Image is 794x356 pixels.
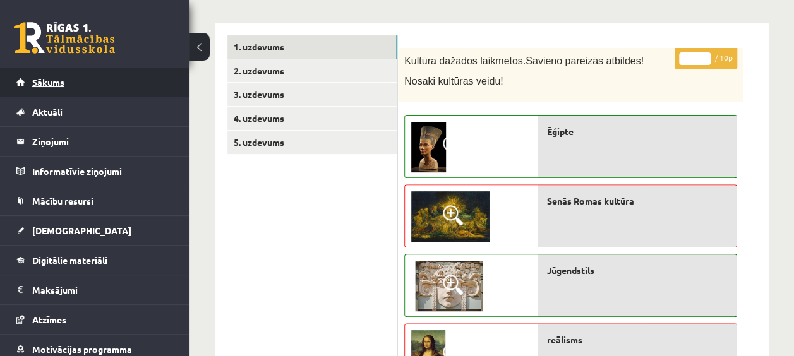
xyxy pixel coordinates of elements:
span: Motivācijas programma [32,343,132,355]
legend: Informatīvie ziņojumi [32,157,174,186]
a: Sākums [16,68,174,97]
a: [DEMOGRAPHIC_DATA] [16,216,174,245]
a: Maksājumi [16,275,174,304]
p: / 10p [675,47,737,69]
span: Ēģipte [547,125,574,138]
span: [DEMOGRAPHIC_DATA] [32,225,131,236]
span: Mācību resursi [32,195,93,206]
a: Informatīvie ziņojumi [16,157,174,186]
a: 1. uzdevums [227,35,397,59]
a: 3. uzdevums [227,83,397,106]
a: Aktuāli [16,97,174,126]
a: Mācību resursi [16,186,174,215]
span: reālisms [547,333,582,347]
span: Jūgendstils [547,264,594,277]
img: 6.jpg [411,191,490,242]
img: 9.jpg [411,261,487,311]
img: 4.jpg [411,122,446,172]
a: Atzīmes [16,305,174,334]
a: 2. uzdevums [227,59,397,83]
span: Digitālie materiāli [32,254,107,266]
span: Savieno pareizās atbildes! [526,56,644,66]
legend: Ziņojumi [32,127,174,156]
a: Rīgas 1. Tālmācības vidusskola [14,22,115,54]
span: Kultūra dažādos laikmetos. [404,56,526,66]
a: Digitālie materiāli [16,246,174,275]
span: Sākums [32,76,64,88]
a: 4. uzdevums [227,107,397,130]
span: Atzīmes [32,314,66,325]
span: Nosaki kultūras veidu! [404,76,503,86]
a: Ziņojumi [16,127,174,156]
span: Senās Romas kultūra [547,194,634,208]
a: 5. uzdevums [227,131,397,154]
legend: Maksājumi [32,275,174,304]
span: Aktuāli [32,106,63,117]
